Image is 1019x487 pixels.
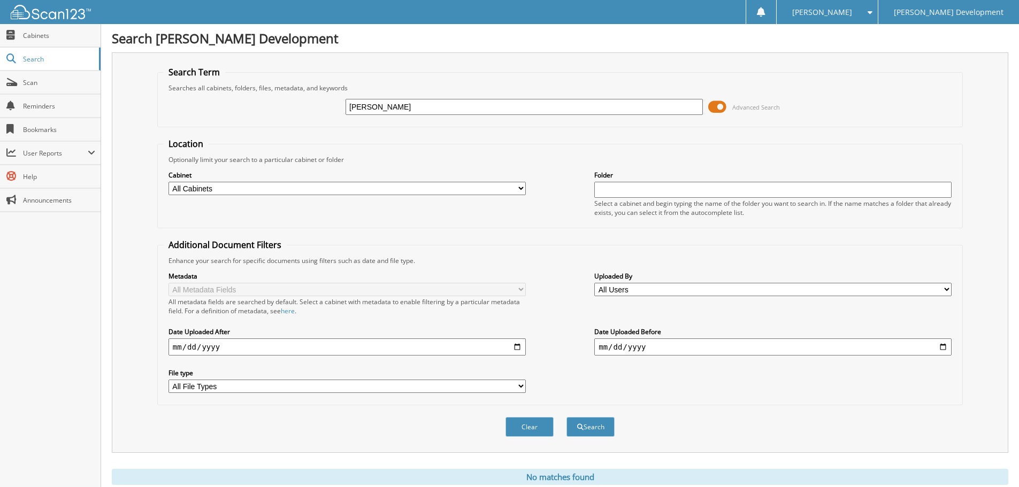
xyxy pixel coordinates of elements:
[23,196,95,205] span: Announcements
[163,155,957,164] div: Optionally limit your search to a particular cabinet or folder
[23,125,95,134] span: Bookmarks
[112,29,1008,47] h1: Search [PERSON_NAME] Development
[594,171,952,180] label: Folder
[594,199,952,217] div: Select a cabinet and begin typing the name of the folder you want to search in. If the name match...
[23,172,95,181] span: Help
[168,327,526,336] label: Date Uploaded After
[163,239,287,251] legend: Additional Document Filters
[894,9,1003,16] span: [PERSON_NAME] Development
[281,306,295,315] a: here
[505,417,554,437] button: Clear
[168,171,526,180] label: Cabinet
[168,368,526,377] label: File type
[23,149,88,158] span: User Reports
[792,9,852,16] span: [PERSON_NAME]
[23,31,95,40] span: Cabinets
[23,78,95,87] span: Scan
[23,55,94,64] span: Search
[23,102,95,111] span: Reminders
[566,417,615,437] button: Search
[594,338,952,355] input: end
[732,103,780,111] span: Advanced Search
[163,83,957,92] div: Searches all cabinets, folders, files, metadata, and keywords
[594,272,952,281] label: Uploaded By
[163,256,957,265] div: Enhance your search for specific documents using filters such as date and file type.
[163,66,225,78] legend: Search Term
[594,327,952,336] label: Date Uploaded Before
[112,469,1008,485] div: No matches found
[163,138,209,150] legend: Location
[11,5,91,19] img: scan123-logo-white.svg
[168,297,526,315] div: All metadata fields are searched by default. Select a cabinet with metadata to enable filtering b...
[168,272,526,281] label: Metadata
[168,338,526,355] input: start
